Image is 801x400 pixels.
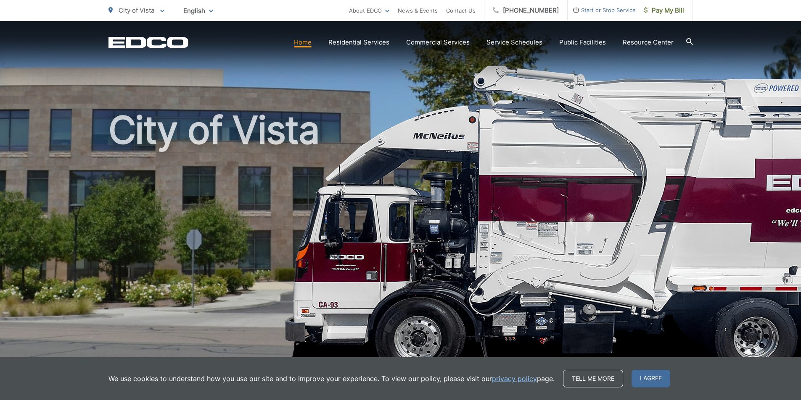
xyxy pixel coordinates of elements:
a: News & Events [398,5,438,16]
p: We use cookies to understand how you use our site and to improve your experience. To view our pol... [108,374,555,384]
a: Residential Services [328,37,389,47]
a: Contact Us [446,5,476,16]
a: Home [294,37,312,47]
a: EDCD logo. Return to the homepage. [108,37,188,48]
span: English [177,3,219,18]
a: privacy policy [492,374,537,384]
span: City of Vista [119,6,154,14]
span: I agree [632,370,670,387]
a: Tell me more [563,370,623,387]
a: Commercial Services [406,37,470,47]
span: Pay My Bill [644,5,684,16]
h1: City of Vista [108,109,693,375]
a: Public Facilities [559,37,606,47]
a: Service Schedules [486,37,542,47]
a: Resource Center [623,37,674,47]
a: About EDCO [349,5,389,16]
